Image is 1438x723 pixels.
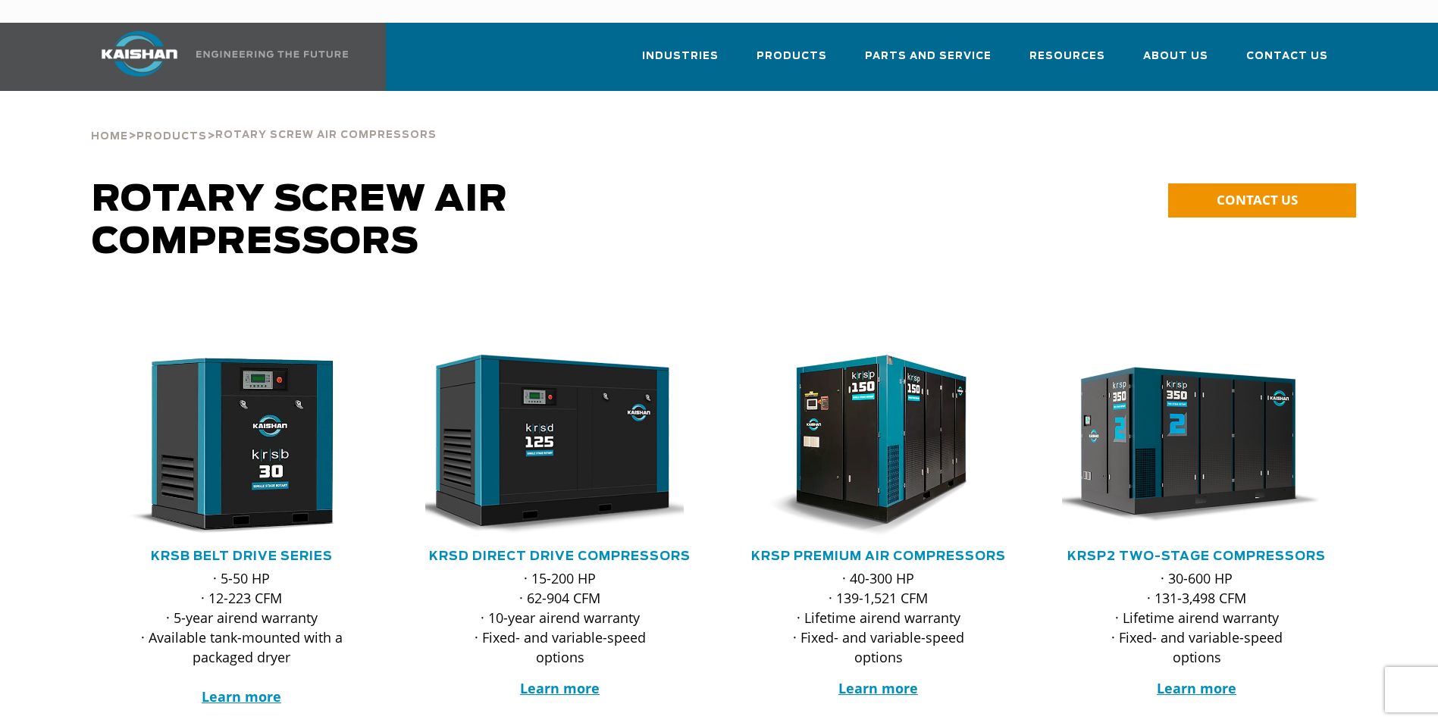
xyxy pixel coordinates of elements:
span: Rotary Screw Air Compressors [92,182,508,261]
span: About Us [1143,48,1208,65]
a: Learn more [520,679,600,697]
a: KRSP Premium Air Compressors [751,550,1006,562]
img: kaishan logo [83,31,196,77]
a: Contact Us [1246,36,1328,88]
img: krsb30 [96,355,365,537]
span: CONTACT US [1217,191,1298,208]
span: Resources [1029,48,1105,65]
p: · 5-50 HP · 12-223 CFM · 5-year airend warranty · Available tank-mounted with a packaged dryer [137,568,346,706]
a: Learn more [202,687,281,706]
span: Home [91,132,128,142]
a: Resources [1029,36,1105,88]
div: > > [91,91,437,149]
span: Rotary Screw Air Compressors [215,130,437,140]
span: Products [136,132,207,142]
p: · 15-200 HP · 62-904 CFM · 10-year airend warranty · Fixed- and variable-speed options [456,568,665,667]
a: Learn more [1157,679,1236,697]
a: CONTACT US [1168,183,1356,218]
span: Contact Us [1246,48,1328,65]
a: Products [757,36,827,88]
a: KRSB Belt Drive Series [151,550,333,562]
p: · 40-300 HP · 139-1,521 CFM · Lifetime airend warranty · Fixed- and variable-speed options [774,568,983,667]
img: krsp150 [732,355,1002,537]
div: krsp350 [1062,355,1332,537]
a: Industries [642,36,719,88]
p: · 30-600 HP · 131-3,498 CFM · Lifetime airend warranty · Fixed- and variable-speed options [1092,568,1302,667]
a: Kaishan USA [83,23,351,91]
a: KRSP2 Two-Stage Compressors [1067,550,1326,562]
img: krsd125 [414,355,684,537]
div: krsd125 [425,355,695,537]
a: KRSD Direct Drive Compressors [429,550,691,562]
a: Parts and Service [865,36,992,88]
span: Parts and Service [865,48,992,65]
img: krsp350 [1051,355,1321,537]
img: Engineering the future [196,51,348,58]
a: Products [136,129,207,142]
span: Industries [642,48,719,65]
a: About Us [1143,36,1208,88]
a: Home [91,129,128,142]
div: krsp150 [744,355,1013,537]
div: krsb30 [107,355,377,537]
span: Products [757,48,827,65]
a: Learn more [838,679,918,697]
